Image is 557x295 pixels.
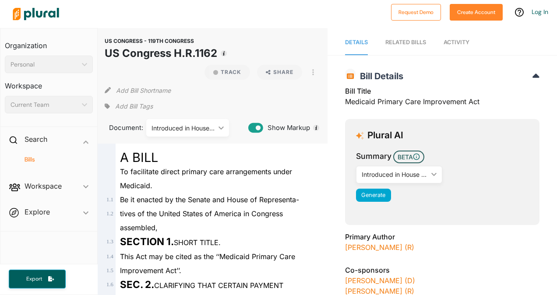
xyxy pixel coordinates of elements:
span: Bill Details [356,71,403,81]
span: Improvement Act’’. [120,266,181,275]
h3: Primary Author [345,232,539,242]
span: Medicaid. [120,181,152,190]
div: Introduced in House ([DATE]) [362,170,428,179]
span: Show Markup [263,123,310,133]
a: RELATED BILLS [385,30,426,55]
button: Track [204,65,250,80]
div: Medicaid Primary Care Improvement Act [345,86,539,112]
a: [PERSON_NAME] (D) [345,276,415,285]
h3: Organization [5,33,93,52]
button: Create Account [450,4,503,21]
a: Bills [14,155,88,164]
span: Generate [361,192,385,198]
h3: Summary [356,151,391,162]
div: Introduced in House ([DATE]) [152,123,215,133]
span: US CONGRESS - 119TH CONGRESS [105,38,194,44]
h2: Search [25,134,47,144]
span: 1 . 5 [106,267,113,274]
button: Generate [356,189,391,202]
strong: SEC. 2. [120,278,154,290]
div: Tooltip anchor [312,124,320,132]
a: Request Demo [391,7,441,16]
button: Add Bill Shortname [116,83,171,97]
span: A BILL [120,150,158,165]
div: Add tags [105,100,153,113]
h3: Co-sponsors [345,265,539,275]
h3: Plural AI [367,130,403,141]
span: Activity [444,39,469,46]
a: [PERSON_NAME] (R) [345,243,414,252]
span: Be it enacted by the Senate and House of Representa- [120,195,299,204]
span: tives of the United States of America in Congress assembled, [120,209,283,232]
a: Create Account [450,7,503,16]
h1: US Congress H.R.1162 [105,46,217,61]
span: Document: [105,123,135,133]
span: Details [345,39,368,46]
h3: Workspace [5,73,93,92]
span: 1 . 2 [106,211,113,217]
div: Personal [11,60,78,69]
span: Export [20,275,48,283]
div: RELATED BILLS [385,38,426,46]
h3: Bill Title [345,86,539,96]
span: 1 . 6 [106,281,113,288]
span: This Act may be cited as the ‘‘Medicaid Primary Care [120,252,295,261]
div: Tooltip anchor [220,49,228,57]
span: SHORT TITLE. [120,238,221,247]
span: 1 . 3 [106,239,113,245]
button: Request Demo [391,4,441,21]
div: Current Team [11,100,78,109]
button: Share [257,65,302,80]
a: Details [345,30,368,55]
span: 1 . 1 [106,197,113,203]
button: Export [9,270,66,288]
span: BETA [393,151,424,163]
span: 1 . 4 [106,253,113,260]
button: Share [254,65,306,80]
a: Activity [444,30,469,55]
strong: SECTION 1. [120,235,174,247]
a: Log In [532,8,548,16]
span: To facilitate direct primary care arrangements under [120,167,292,176]
span: Add Bill Tags [115,102,153,111]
